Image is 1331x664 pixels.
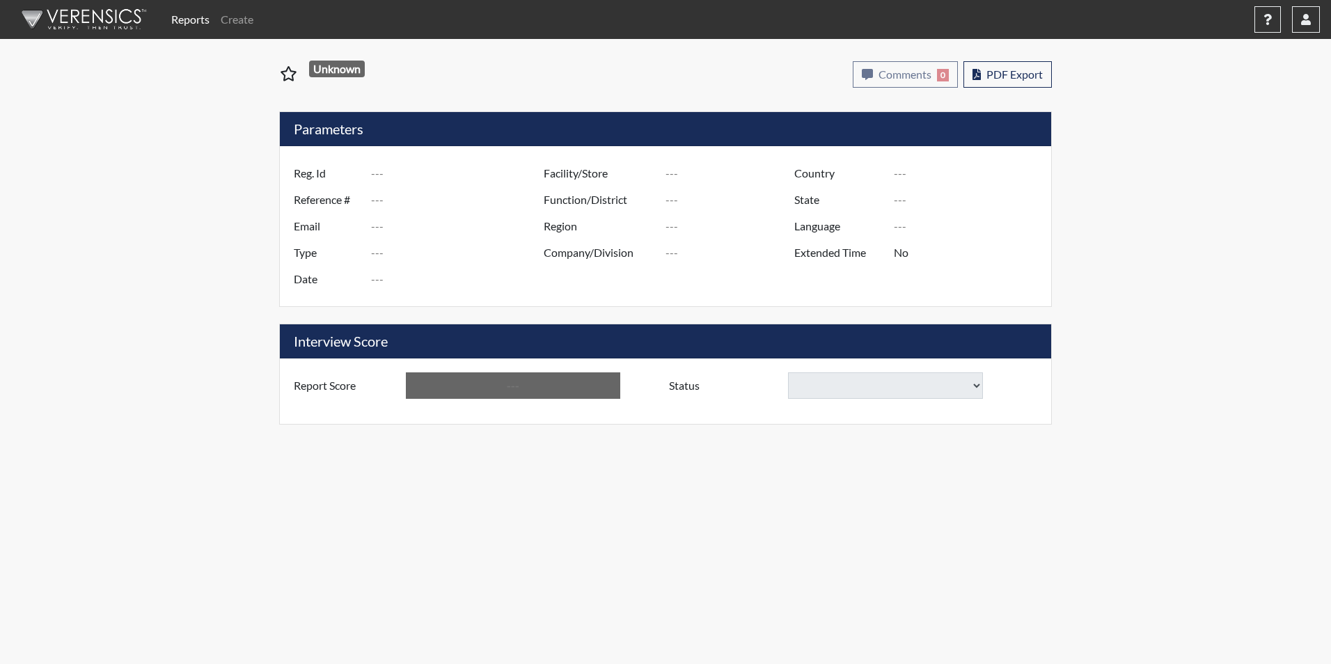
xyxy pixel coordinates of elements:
label: Reference # [283,187,371,213]
input: --- [371,266,547,292]
label: Email [283,213,371,239]
span: Unknown [309,61,365,77]
label: Date [283,266,371,292]
label: State [784,187,894,213]
input: --- [665,160,798,187]
a: Reports [166,6,215,33]
span: PDF Export [986,68,1043,81]
input: --- [371,187,547,213]
input: --- [371,213,547,239]
h5: Interview Score [280,324,1051,358]
span: Comments [879,68,931,81]
input: --- [894,213,1048,239]
button: PDF Export [963,61,1052,88]
label: Region [533,213,665,239]
input: --- [894,187,1048,213]
h5: Parameters [280,112,1051,146]
label: Reg. Id [283,160,371,187]
label: Company/Division [533,239,665,266]
input: --- [371,160,547,187]
input: --- [665,187,798,213]
label: Language [784,213,894,239]
label: Country [784,160,894,187]
span: 0 [937,69,949,81]
label: Facility/Store [533,160,665,187]
label: Extended Time [784,239,894,266]
input: --- [371,239,547,266]
input: --- [894,239,1048,266]
label: Function/District [533,187,665,213]
input: --- [665,239,798,266]
a: Create [215,6,259,33]
label: Status [659,372,788,399]
input: --- [406,372,620,399]
button: Comments0 [853,61,958,88]
label: Type [283,239,371,266]
div: Document a decision to hire or decline a candiate [659,372,1048,399]
input: --- [665,213,798,239]
label: Report Score [283,372,406,399]
input: --- [894,160,1048,187]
